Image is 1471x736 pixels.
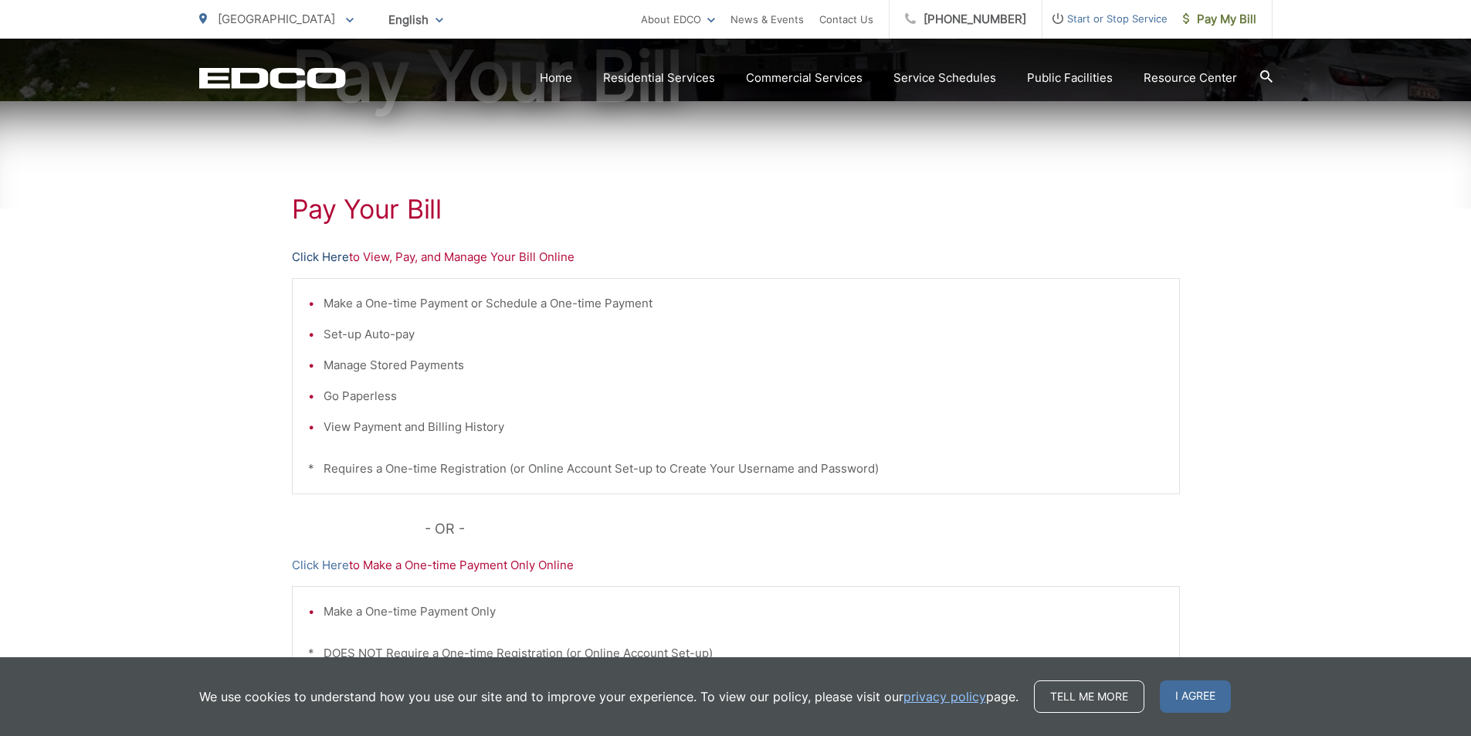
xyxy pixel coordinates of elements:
p: * Requires a One-time Registration (or Online Account Set-up to Create Your Username and Password) [308,460,1164,478]
a: Service Schedules [893,69,996,87]
p: * DOES NOT Require a One-time Registration (or Online Account Set-up) [308,644,1164,663]
p: to View, Pay, and Manage Your Bill Online [292,248,1180,266]
a: Public Facilities [1027,69,1113,87]
a: Click Here [292,248,349,266]
li: Go Paperless [324,387,1164,405]
a: Tell me more [1034,680,1144,713]
li: Make a One-time Payment Only [324,602,1164,621]
a: Commercial Services [746,69,863,87]
a: Click Here [292,556,349,575]
p: to Make a One-time Payment Only Online [292,556,1180,575]
span: I agree [1160,680,1231,713]
a: About EDCO [641,10,715,29]
li: Manage Stored Payments [324,356,1164,375]
a: Residential Services [603,69,715,87]
li: Make a One-time Payment or Schedule a One-time Payment [324,294,1164,313]
span: [GEOGRAPHIC_DATA] [218,12,335,26]
a: Resource Center [1144,69,1237,87]
a: EDCD logo. Return to the homepage. [199,67,346,89]
a: privacy policy [903,687,986,706]
p: - OR - [425,517,1180,541]
a: News & Events [730,10,804,29]
li: Set-up Auto-pay [324,325,1164,344]
a: Home [540,69,572,87]
p: We use cookies to understand how you use our site and to improve your experience. To view our pol... [199,687,1019,706]
span: English [377,6,455,33]
h1: Pay Your Bill [292,194,1180,225]
span: Pay My Bill [1183,10,1256,29]
li: View Payment and Billing History [324,418,1164,436]
a: Contact Us [819,10,873,29]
